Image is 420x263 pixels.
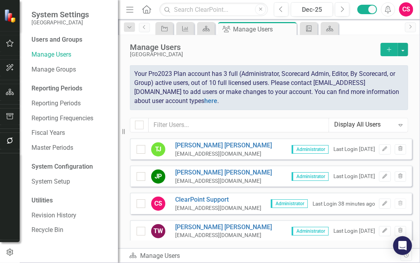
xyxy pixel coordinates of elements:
div: Manage Users [130,43,377,51]
div: Manage Users [129,252,401,261]
a: Reporting Periods [31,99,110,108]
div: Display All Users [334,121,394,130]
a: Manage Users [31,50,110,59]
div: Last Login 38 minutes ago [313,200,375,208]
div: [EMAIL_ADDRESS][DOMAIN_NAME] [175,204,261,212]
a: ClearPoint Support [175,195,261,204]
button: Dec-25 [291,2,333,17]
div: Dec-25 [294,5,330,15]
div: [EMAIL_ADDRESS][DOMAIN_NAME] [175,232,272,239]
div: TW [151,224,165,238]
div: System Configuration [31,162,110,171]
span: Administrator [271,199,308,208]
div: Manage Users [233,24,295,34]
a: here [204,97,217,105]
div: CS [151,197,165,211]
div: JP [151,169,165,184]
span: Your Pro2023 Plan account has 3 full (Administrator, Scorecard Admin, Editor, By Scorecard, or Gr... [134,70,399,105]
div: Last Login [DATE] [333,173,375,180]
div: Utilities [31,196,110,205]
div: Last Login [DATE] [333,227,375,235]
div: [EMAIL_ADDRESS][DOMAIN_NAME] [175,150,272,158]
span: Administrator [292,172,329,181]
input: Search ClearPoint... [159,3,268,17]
div: [EMAIL_ADDRESS][DOMAIN_NAME] [175,177,272,185]
div: TJ [151,142,165,156]
button: CS [399,2,413,17]
input: Filter Users... [148,118,329,132]
span: System Settings [31,10,89,19]
a: [PERSON_NAME] [PERSON_NAME] [175,223,272,232]
div: Last Login [DATE] [333,145,375,153]
div: Reporting Periods [31,84,110,93]
small: [GEOGRAPHIC_DATA] [31,19,89,26]
a: System Setup [31,177,110,186]
span: Administrator [292,227,329,235]
a: [PERSON_NAME] [PERSON_NAME] [175,141,272,150]
img: ClearPoint Strategy [4,9,18,23]
a: Fiscal Years [31,129,110,138]
div: Open Intercom Messenger [393,236,412,255]
a: Reporting Frequencies [31,114,110,123]
a: [PERSON_NAME] [PERSON_NAME] [175,168,272,177]
a: Recycle Bin [31,226,110,235]
div: Users and Groups [31,35,110,44]
div: [GEOGRAPHIC_DATA] [130,51,377,57]
a: Master Periods [31,143,110,153]
a: Manage Groups [31,65,110,74]
a: Revision History [31,211,110,220]
span: Administrator [292,145,329,154]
